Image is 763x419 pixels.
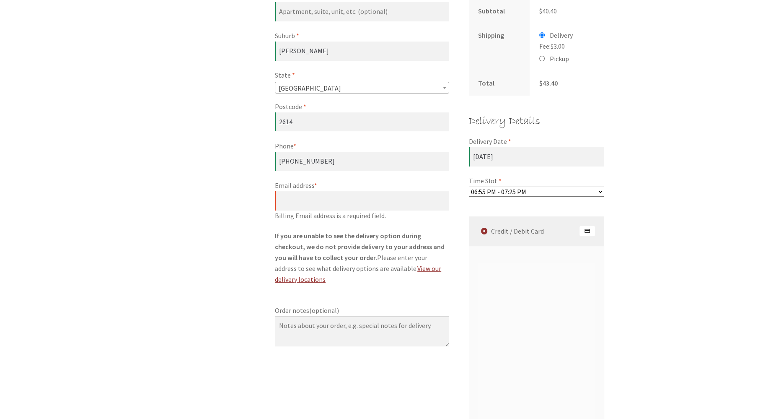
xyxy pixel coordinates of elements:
label: Order notes [275,305,449,316]
span: (optional) [309,306,339,315]
label: Suburb [275,31,449,42]
span: State [275,82,449,94]
label: Delivery Date [469,136,605,147]
span: $ [539,7,542,15]
strong: If you are unable to see the delivery option during checkout, we do not provide delivery to your ... [275,232,445,262]
label: Time Slot [469,176,605,187]
label: Pickup [549,55,569,63]
bdi: 43.40 [539,79,558,87]
label: State [275,70,449,81]
label: Delivery Fee: [539,31,572,50]
input: Apartment, suite, unit, etc. (optional) [275,2,449,21]
h3: Delivery Details [469,113,605,130]
span: Australian Capital Territory [275,82,449,94]
input: Select a delivery date [469,147,605,167]
th: Shipping [469,23,530,71]
label: Credit / Debit Card [471,216,605,246]
p: Billing Email address is a required field. [275,211,449,221]
label: Postcode [275,101,449,112]
img: Credit / Debit Card [579,226,595,236]
bdi: 40.40 [539,7,557,15]
span: $ [539,79,543,87]
a: View our delivery locations [275,264,441,284]
label: Phone [275,141,449,152]
th: Total [469,71,530,96]
label: Email address [275,180,449,191]
bdi: 3.00 [551,42,565,50]
span: $ [551,42,553,50]
p: Please enter your address to see what delivery options are available. [275,231,449,285]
